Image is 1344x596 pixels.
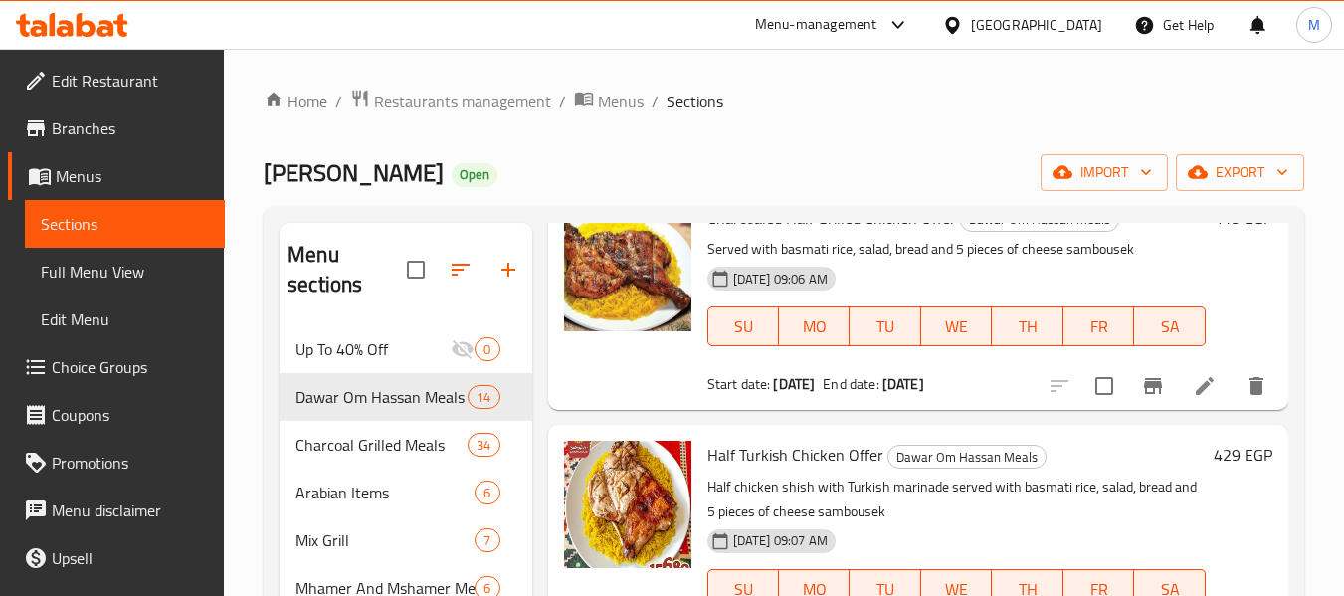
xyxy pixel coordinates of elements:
button: MO [779,306,851,346]
span: M [1308,14,1320,36]
div: Arabian Items6 [280,469,531,516]
button: delete [1233,362,1280,410]
span: Sections [667,90,723,113]
a: Restaurants management [350,89,551,114]
span: Choice Groups [52,355,209,379]
span: Dawar Om Hassan Meals [295,385,468,409]
span: TH [1000,312,1056,341]
span: [DATE] 09:07 AM [725,531,836,550]
div: items [475,528,499,552]
h2: Menu sections [288,240,406,299]
span: Charcoal Grilled Meals [295,433,468,457]
span: WE [929,312,985,341]
span: 34 [469,436,498,455]
span: Sort sections [437,246,484,294]
span: Select all sections [395,249,437,291]
li: / [335,90,342,113]
a: Upsell [8,534,225,582]
a: Choice Groups [8,343,225,391]
div: Mix Grill7 [280,516,531,564]
div: items [468,433,499,457]
button: SU [707,306,779,346]
li: / [652,90,659,113]
button: FR [1063,306,1135,346]
div: Charcoal Grilled Meals34 [280,421,531,469]
span: export [1192,160,1288,185]
span: 14 [469,388,498,407]
svg: Inactive section [451,337,475,361]
span: MO [787,312,843,341]
h6: 419 EGP [1214,204,1272,232]
button: export [1176,154,1304,191]
span: Branches [52,116,209,140]
div: Menu-management [755,13,877,37]
span: Edit Restaurant [52,69,209,93]
a: Coupons [8,391,225,439]
a: Home [264,90,327,113]
nav: breadcrumb [264,89,1304,114]
div: Dawar Om Hassan Meals14 [280,373,531,421]
span: FR [1071,312,1127,341]
a: Edit Restaurant [8,57,225,104]
span: SU [716,312,771,341]
div: items [475,481,499,504]
a: Edit menu item [1193,374,1217,398]
button: Branch-specific-item [1129,362,1177,410]
span: Select to update [1083,365,1125,407]
span: Open [452,166,497,183]
span: Full Menu View [41,260,209,284]
a: Menus [574,89,644,114]
span: Coupons [52,403,209,427]
h6: 429 EGP [1214,441,1272,469]
span: Edit Menu [41,307,209,331]
span: Mix Grill [295,528,475,552]
button: TU [850,306,921,346]
button: import [1041,154,1168,191]
span: [PERSON_NAME] [264,150,444,195]
span: Arabian Items [295,481,475,504]
span: TU [858,312,913,341]
span: Upsell [52,546,209,570]
a: Menu disclaimer [8,487,225,534]
button: TH [992,306,1063,346]
a: Sections [25,200,225,248]
span: SA [1142,312,1198,341]
span: Menus [598,90,644,113]
p: Served with basmati rice, salad, bread and 5 pieces of cheese sambousek [707,237,1206,262]
a: Full Menu View [25,248,225,296]
div: [GEOGRAPHIC_DATA] [971,14,1102,36]
a: Menus [8,152,225,200]
div: Up To 40% Off0 [280,325,531,373]
a: Edit Menu [25,296,225,343]
span: Half Turkish Chicken Offer [707,440,883,470]
button: Add section [484,246,532,294]
div: Open [452,163,497,187]
span: [DATE] 09:06 AM [725,270,836,289]
span: Up To 40% Off [295,337,451,361]
button: SA [1134,306,1206,346]
span: Start date: [707,371,771,397]
img: Half Turkish Chicken Offer [564,441,691,568]
span: 7 [476,531,498,550]
span: Sections [41,212,209,236]
button: WE [921,306,993,346]
span: 0 [476,340,498,359]
span: Promotions [52,451,209,475]
a: Branches [8,104,225,152]
li: / [559,90,566,113]
b: [DATE] [773,371,815,397]
a: Promotions [8,439,225,487]
span: Menus [56,164,209,188]
div: Dawar Om Hassan Meals [887,445,1047,469]
span: End date: [823,371,878,397]
p: Half chicken shish with Turkish marinade served with basmati rice, salad, bread and 5 pieces of c... [707,475,1206,524]
div: items [468,385,499,409]
span: 6 [476,484,498,502]
span: Dawar Om Hassan Meals [888,446,1046,469]
div: items [475,337,499,361]
span: Restaurants management [374,90,551,113]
